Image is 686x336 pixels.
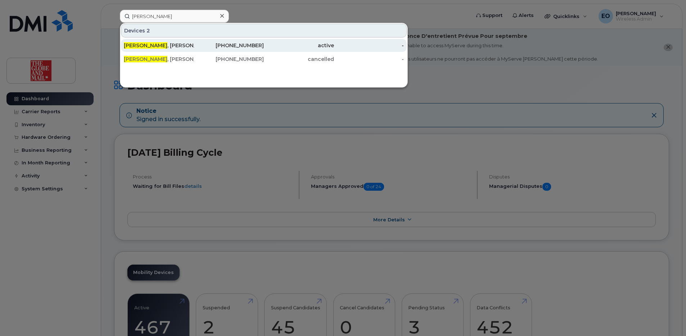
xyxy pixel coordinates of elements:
a: [PERSON_NAME], [PERSON_NAME][PHONE_NUMBER]cancelled- [121,53,407,66]
span: [PERSON_NAME] [124,42,167,49]
div: [PHONE_NUMBER] [194,56,264,63]
div: - [334,42,404,49]
div: cancelled [264,56,334,63]
div: active [264,42,334,49]
span: [PERSON_NAME] [124,56,167,62]
div: - [334,56,404,63]
div: [PHONE_NUMBER] [194,42,264,49]
div: , [PERSON_NAME] [124,42,194,49]
a: [PERSON_NAME], [PERSON_NAME][PHONE_NUMBER]active- [121,39,407,52]
div: , [PERSON_NAME] [124,56,194,63]
div: Devices [121,24,407,37]
span: 2 [146,27,150,34]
